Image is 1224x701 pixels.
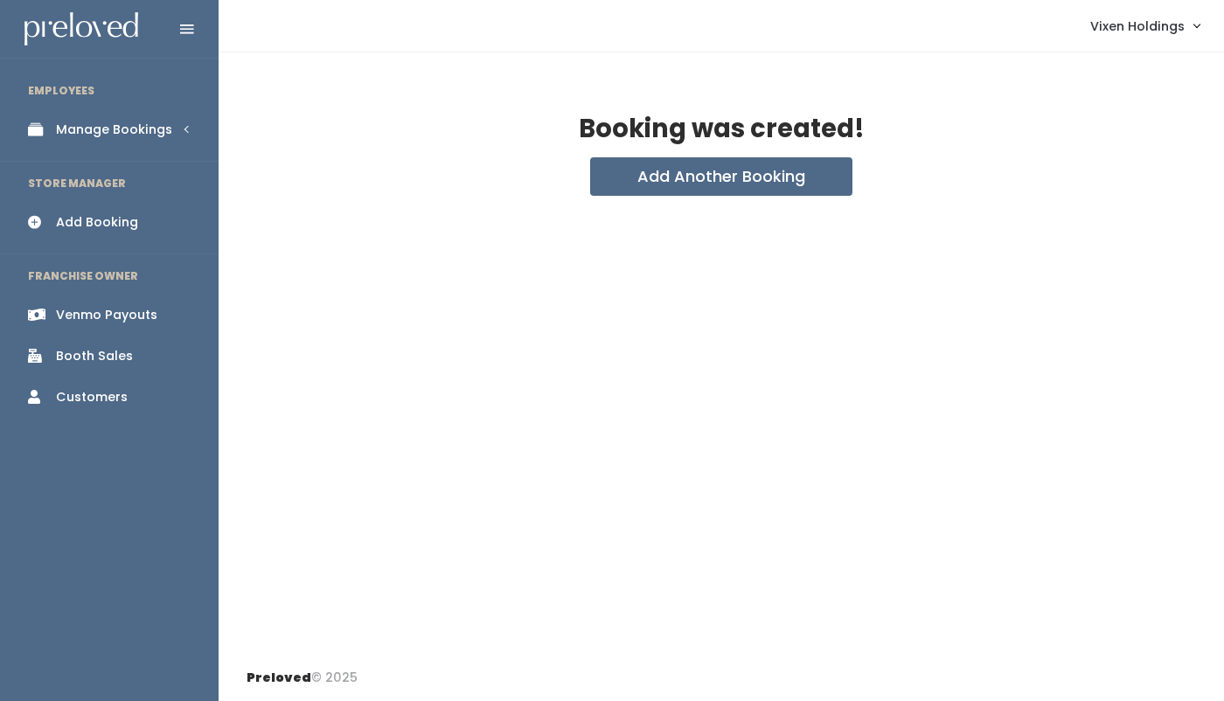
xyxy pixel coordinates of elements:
span: Preloved [247,669,311,686]
span: Vixen Holdings [1090,17,1185,36]
div: © 2025 [247,655,358,687]
img: preloved logo [24,12,138,46]
h2: Booking was created! [579,115,865,143]
a: Vixen Holdings [1073,7,1217,45]
div: Booth Sales [56,347,133,365]
div: Venmo Payouts [56,306,157,324]
div: Add Booking [56,213,138,232]
button: Add Another Booking [590,157,852,196]
div: Customers [56,388,128,406]
div: Manage Bookings [56,121,172,139]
